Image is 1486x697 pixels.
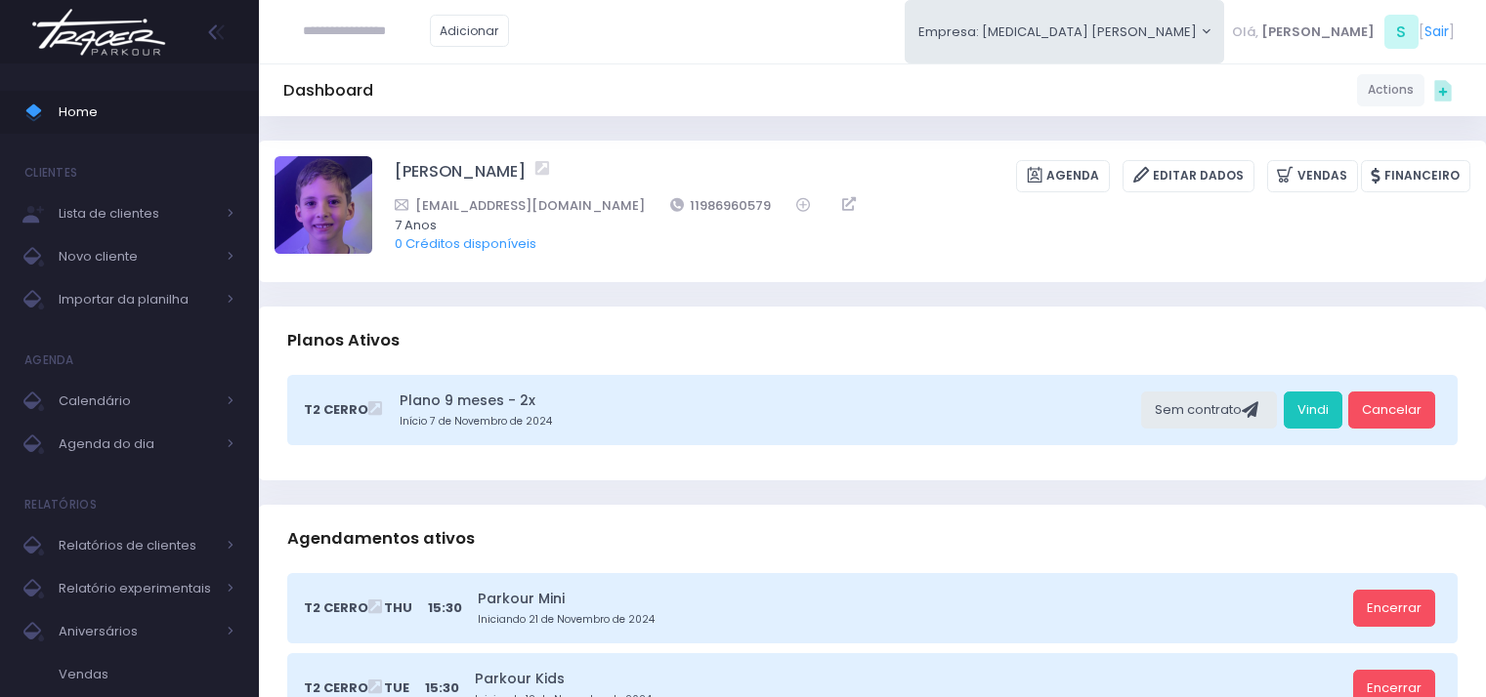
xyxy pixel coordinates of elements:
[59,244,215,269] span: Novo cliente
[1141,391,1277,429] div: Sem contrato
[59,287,215,312] span: Importar da planilha
[287,312,400,368] h3: Planos Ativos
[275,156,372,254] img: Rafael Pollastri Mantesso
[1384,15,1419,49] span: S
[1267,160,1358,192] a: Vendas
[59,201,215,226] span: Lista de clientes
[670,195,772,216] a: 11986960579
[59,100,234,125] span: Home
[400,390,1135,411] a: Plano 9 meses - 2x
[304,400,368,420] span: T2 Cerro
[24,341,74,380] h4: Agenda
[1424,21,1449,42] a: Sair
[1224,10,1462,54] div: [ ]
[400,414,1135,430] small: Início 7 de Novembro de 2024
[478,589,1346,609] a: Parkour Mini
[59,431,215,457] span: Agenda do dia
[478,612,1346,628] small: Iniciando 21 de Novembro de 2024
[1232,22,1258,42] span: Olá,
[384,598,412,618] span: Thu
[395,195,645,216] a: [EMAIL_ADDRESS][DOMAIN_NAME]
[430,15,510,47] a: Adicionar
[59,662,234,687] span: Vendas
[59,389,215,414] span: Calendário
[475,669,1346,689] a: Parkour Kids
[24,485,97,524] h4: Relatórios
[1357,74,1424,106] a: Actions
[1123,160,1254,192] a: Editar Dados
[1348,391,1435,429] a: Cancelar
[283,81,373,101] h5: Dashboard
[395,160,526,192] a: [PERSON_NAME]
[59,576,215,601] span: Relatório experimentais
[287,511,475,566] h3: Agendamentos ativos
[1361,160,1470,192] a: Financeiro
[59,533,215,558] span: Relatórios de clientes
[428,598,462,618] span: 15:30
[24,153,77,192] h4: Clientes
[1284,391,1342,429] a: Vindi
[395,234,536,253] a: 0 Créditos disponíveis
[395,216,1445,235] span: 7 Anos
[1016,160,1110,192] a: Agenda
[1353,590,1435,627] a: Encerrar
[59,619,215,644] span: Aniversários
[1261,22,1375,42] span: [PERSON_NAME]
[304,598,368,618] span: T2 Cerro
